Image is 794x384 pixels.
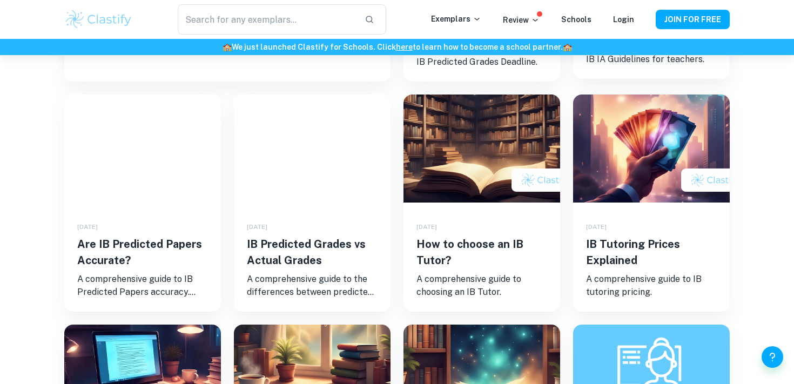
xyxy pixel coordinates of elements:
[77,222,208,232] div: [DATE]
[403,95,560,312] a: How to choose an IB Tutor?[DATE]How to choose an IB Tutor?A comprehensive guide to choosing an IB...
[234,95,391,203] img: IB Predicted Grades vs Actual Grades
[77,236,208,268] h5: Are IB Predicted Papers Accurate?
[77,273,208,299] p: A comprehensive guide to IB Predicted Papers accuracy. Learn about how accurate predicted papers ...
[431,13,481,25] p: Exemplars
[416,273,547,299] p: A comprehensive guide to choosing an IB Tutor.
[573,95,730,203] img: IB Tutoring Prices Explained
[563,43,572,51] span: 🏫
[586,236,717,268] h5: IB Tutoring Prices Explained
[64,95,221,203] img: Are IB Predicted Papers Accurate?
[573,95,730,312] a: IB Tutoring Prices Explained[DATE]IB Tutoring Prices ExplainedA comprehensive guide to IB tutorin...
[762,346,783,368] button: Help and Feedback
[416,236,547,268] h5: How to choose an IB Tutor?
[503,14,540,26] p: Review
[656,10,730,29] button: JOIN FOR FREE
[2,41,792,53] h6: We just launched Clastify for Schools. Click to learn how to become a school partner.
[396,43,413,51] a: here
[586,273,717,299] p: A comprehensive guide to IB tutoring pricing.
[247,222,378,232] div: [DATE]
[586,222,717,232] div: [DATE]
[247,273,378,299] p: A comprehensive guide to the differences between predicted and actual IB grades. Learn about what...
[613,15,634,24] a: Login
[561,15,591,24] a: Schools
[64,9,133,30] img: Clastify logo
[234,95,391,312] a: IB Predicted Grades vs Actual Grades[DATE]IB Predicted Grades vs Actual GradesA comprehensive gui...
[178,4,356,35] input: Search for any exemplars...
[403,95,560,203] img: How to choose an IB Tutor?
[223,43,232,51] span: 🏫
[416,222,547,232] div: [DATE]
[416,43,547,69] p: A comprehensive guide to the IB Predicted Grades Deadline.
[247,236,378,268] h5: IB Predicted Grades vs Actual Grades
[64,95,221,312] a: Are IB Predicted Papers Accurate?[DATE]Are IB Predicted Papers Accurate?A comprehensive guide to ...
